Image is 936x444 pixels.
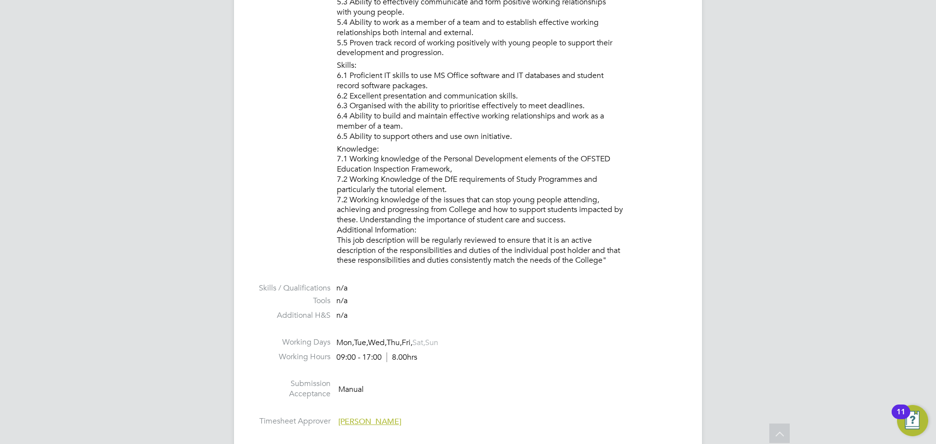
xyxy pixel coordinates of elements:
[336,352,417,363] div: 09:00 - 17:00
[337,60,682,144] li: Skills: 6.1 Proficient IT skills to use MS Office software and IT databases and student record so...
[253,283,331,293] label: Skills / Qualifications
[425,338,438,347] span: Sun
[897,412,905,425] div: 11
[336,338,354,347] span: Mon,
[387,352,417,362] span: 8.00hrs
[336,283,348,293] span: n/a
[253,379,331,399] label: Submission Acceptance
[387,338,402,347] span: Thu,
[253,352,331,362] label: Working Hours
[338,417,401,426] span: [PERSON_NAME]
[336,310,348,320] span: n/a
[253,296,331,306] label: Tools
[412,338,425,347] span: Sat,
[354,338,368,347] span: Tue,
[402,338,412,347] span: Fri,
[336,296,348,306] span: n/a
[897,405,928,436] button: Open Resource Center, 11 new notifications
[337,144,682,269] li: Knowledge: 7.1 Working knowledge of the Personal Development elements of the OFSTED Education Ins...
[338,385,364,394] span: Manual
[368,338,387,347] span: Wed,
[253,416,331,426] label: Timesheet Approver
[253,337,331,347] label: Working Days
[253,310,331,321] label: Additional H&S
